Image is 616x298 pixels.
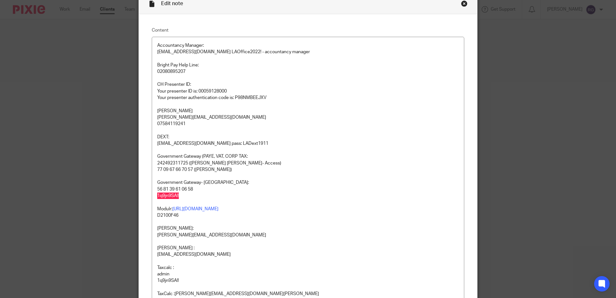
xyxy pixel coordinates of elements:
[157,134,459,140] p: DEXT:
[157,42,459,49] p: Accountancy Manager:
[157,245,459,251] p: [PERSON_NAME] :
[157,264,459,271] p: Taxcalc :
[157,160,459,173] p: 242492311725 ([PERSON_NAME] [PERSON_NAME]- Access) 77 09 67 66 70 57 ([PERSON_NAME])
[157,140,459,147] p: [EMAIL_ADDRESS][DOMAIN_NAME] pass: LADext1911
[157,68,459,75] p: 02080895207
[157,153,459,160] p: Government Gateway (PAYE, VAT, CORP TAX:
[461,0,467,7] div: Close this dialog window
[157,206,459,212] p: Modulr:
[157,225,459,232] p: [PERSON_NAME]:
[157,114,459,127] p: [PERSON_NAME][EMAIL_ADDRESS][DOMAIN_NAME] 07584119241
[157,108,459,114] p: [PERSON_NAME]
[157,179,459,186] p: Government Gateway- [GEOGRAPHIC_DATA]:
[152,27,464,34] label: Content
[157,232,459,238] p: [PERSON_NAME][EMAIL_ADDRESS][DOMAIN_NAME]
[157,186,459,193] p: 56 81 39 61 06 58
[157,193,459,199] p: 1q9jn9SA!!
[157,81,459,88] p: CH Presenter ID:
[157,212,459,219] p: D2100F46
[157,88,459,101] p: Your presenter ID is: 00059128000 Your presenter authentication code is: P98NMBEEJXV
[157,62,459,68] p: Bright Pay Help Line:
[157,251,459,258] p: [EMAIL_ADDRESS][DOMAIN_NAME]
[172,207,218,211] a: [URL][DOMAIN_NAME]
[157,271,459,284] p: admin 1q9jn9SA!!
[161,1,183,6] span: Edit note
[157,49,459,55] p: [EMAIL_ADDRESS][DOMAIN_NAME] LAOffice2022! - accountancy manager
